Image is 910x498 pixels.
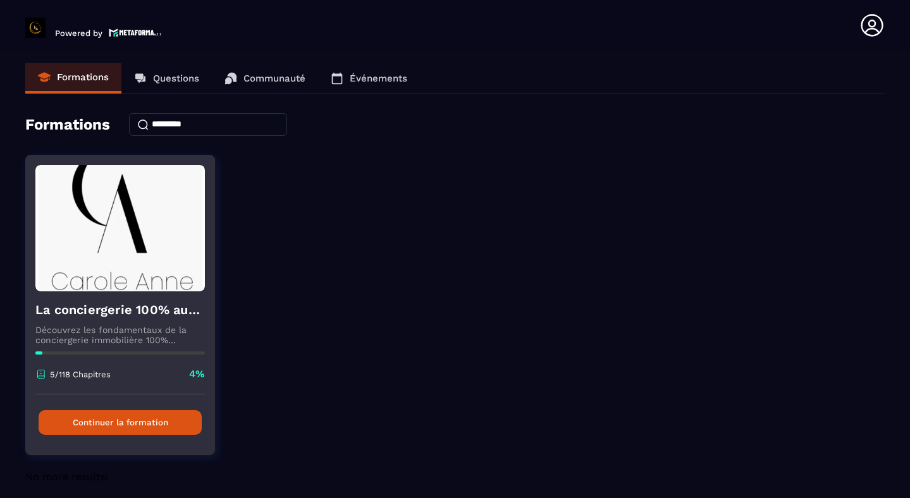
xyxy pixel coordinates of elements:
[39,410,202,435] button: Continuer la formation
[50,370,111,379] p: 5/118 Chapitres
[243,73,305,84] p: Communauté
[25,471,108,483] span: No more results!
[25,63,121,94] a: Formations
[109,27,162,38] img: logo
[35,165,205,291] img: formation-background
[189,367,205,381] p: 4%
[350,73,407,84] p: Événements
[212,63,318,94] a: Communauté
[25,155,231,471] a: formation-backgroundLa conciergerie 100% automatiséeDécouvrez les fondamentaux de la conciergerie...
[153,73,199,84] p: Questions
[57,71,109,83] p: Formations
[35,325,205,345] p: Découvrez les fondamentaux de la conciergerie immobilière 100% automatisée. Cette formation est c...
[25,18,46,38] img: logo-branding
[121,63,212,94] a: Questions
[318,63,420,94] a: Événements
[35,301,205,319] h4: La conciergerie 100% automatisée
[55,28,102,38] p: Powered by
[25,116,110,133] h4: Formations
